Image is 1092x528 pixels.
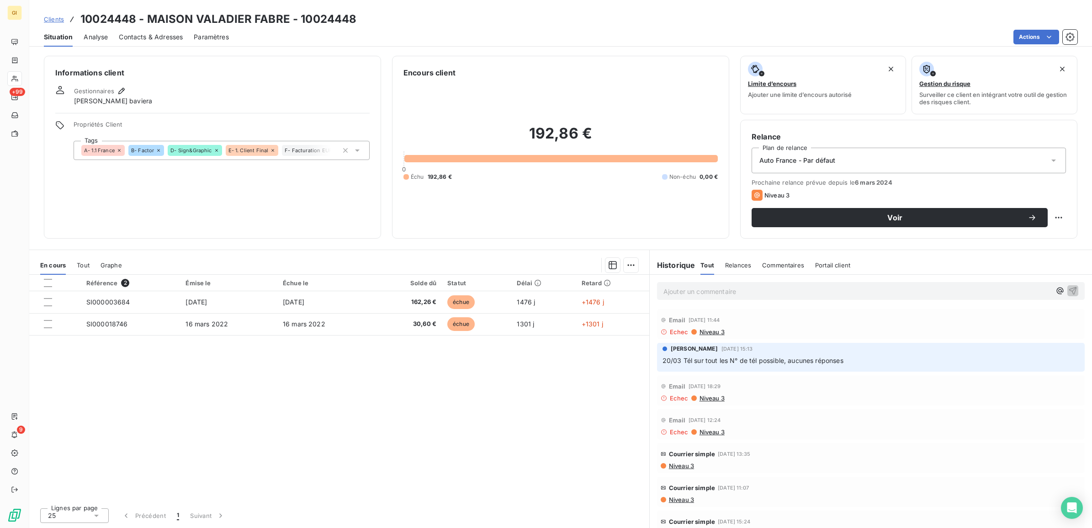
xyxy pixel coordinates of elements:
span: Echec [670,428,689,436]
span: Email [669,316,686,324]
span: 30,60 € [380,320,436,329]
button: Actions [1013,30,1059,44]
span: +99 [10,88,25,96]
span: Courrier simple [669,484,715,491]
span: Situation [44,32,73,42]
span: SI000003684 [86,298,130,306]
span: 16 mars 2022 [283,320,325,328]
span: Email [669,416,686,424]
span: [DATE] 11:07 [718,485,749,491]
span: Echec [670,328,689,336]
span: En cours [40,261,66,269]
img: Logo LeanPay [7,508,22,523]
span: Email [669,383,686,390]
span: [PERSON_NAME] baviera [74,96,152,106]
span: [DATE] 15:24 [718,519,750,524]
span: B- Factor [131,148,154,153]
input: Ajouter une valeur [331,146,338,155]
span: Graphe [101,261,122,269]
span: Niveau 3 [668,496,694,503]
span: 25 [48,511,56,520]
span: +1301 j [582,320,603,328]
button: Précédent [116,506,171,525]
span: 162,26 € [380,298,436,307]
span: Niveau 3 [699,395,725,402]
div: Référence [86,279,175,287]
h2: 192,86 € [403,124,718,152]
span: Auto France - Par défaut [759,156,836,165]
span: A- 1.1 France [84,148,115,153]
span: [DATE] 15:13 [721,346,753,352]
span: D- Sign&Graphic [170,148,212,153]
span: [DATE] 12:24 [689,417,721,423]
span: 16 mars 2022 [186,320,228,328]
span: Courrier simple [669,450,715,458]
h6: Historique [650,260,695,271]
span: F- Facturation EUR [285,148,332,153]
span: [DATE] 13:35 [718,451,750,457]
span: Commentaires [762,261,804,269]
div: Retard [582,279,644,287]
span: 9 [17,426,25,434]
span: 20/03 Tél sur tout les N° de tél possible, aucunes réponses [663,357,843,364]
div: GI [7,5,22,20]
span: Paramètres [194,32,229,42]
span: Gestion du risque [919,80,970,87]
span: Echec [670,395,689,402]
span: 2 [121,279,129,287]
button: Suivant [185,506,231,525]
span: [DATE] 18:29 [689,384,721,389]
span: Relances [725,261,751,269]
span: Propriétés Client [74,121,370,133]
span: Gestionnaires [74,87,114,95]
a: Clients [44,15,64,24]
div: Délai [517,279,570,287]
span: Niveau 3 [699,428,725,436]
span: 1301 j [517,320,534,328]
span: Niveau 3 [699,328,725,336]
div: Émise le [186,279,271,287]
div: Open Intercom Messenger [1061,497,1083,519]
span: Contacts & Adresses [119,32,183,42]
h6: Relance [752,131,1066,142]
span: Tout [700,261,714,269]
span: 192,86 € [428,173,452,181]
span: [PERSON_NAME] [671,345,718,353]
span: Clients [44,16,64,23]
div: Échue le [283,279,369,287]
span: 1 [177,511,179,520]
span: [DATE] [283,298,304,306]
span: Surveiller ce client en intégrant votre outil de gestion des risques client. [919,91,1070,106]
span: Prochaine relance prévue depuis le [752,179,1066,186]
span: Analyse [84,32,108,42]
h6: Encours client [403,67,456,78]
button: Voir [752,208,1048,227]
span: 1476 j [517,298,535,306]
span: Ajouter une limite d’encours autorisé [748,91,852,98]
span: échue [447,317,475,331]
span: +1476 j [582,298,604,306]
span: Niveau 3 [668,462,694,469]
span: échue [447,295,475,309]
span: Limite d’encours [748,80,796,87]
span: Portail client [815,261,850,269]
span: Échu [411,173,424,181]
span: Voir [763,214,1028,221]
span: Non-échu [669,173,696,181]
span: SI000018746 [86,320,128,328]
span: 0 [402,165,406,173]
button: Gestion du risqueSurveiller ce client en intégrant votre outil de gestion des risques client. [912,56,1077,114]
span: E- 1. Client Final [228,148,269,153]
span: Courrier simple [669,518,715,525]
div: Solde dû [380,279,436,287]
div: Statut [447,279,506,287]
h3: 10024448 - MAISON VALADIER FABRE - 10024448 [80,11,356,27]
button: Limite d’encoursAjouter une limite d’encours autorisé [740,56,906,114]
span: Tout [77,261,90,269]
button: 1 [171,506,185,525]
span: [DATE] 11:44 [689,317,720,323]
h6: Informations client [55,67,370,78]
span: 6 mars 2024 [855,179,892,186]
span: Niveau 3 [764,192,790,199]
span: 0,00 € [700,173,718,181]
